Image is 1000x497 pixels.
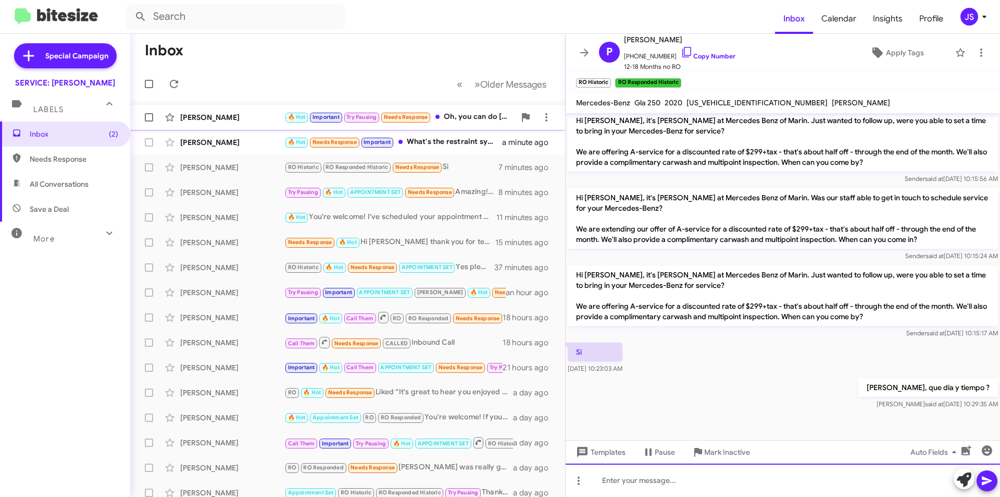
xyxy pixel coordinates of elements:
[960,8,978,26] div: JS
[351,464,395,471] span: Needs Response
[381,414,421,421] span: RO Responded
[145,42,183,59] h1: Inbox
[284,236,495,248] div: Hi [PERSON_NAME] thank you for text me but when I called Mercedes for an appointment [DATE] nobod...
[513,387,557,398] div: a day ago
[568,265,998,326] p: Hi [PERSON_NAME], it's [PERSON_NAME] at Mercedes Benz of Marin. Just wanted to follow up, were yo...
[380,364,431,371] span: APPOINTMENT SET
[326,264,343,271] span: 🔥 Hot
[498,187,557,198] div: 8 minutes ago
[456,315,500,322] span: Needs Response
[356,440,386,447] span: Try Pausing
[513,463,557,473] div: a day ago
[911,4,952,34] a: Profile
[439,364,483,371] span: Needs Response
[665,98,682,107] span: 2020
[503,362,557,373] div: 21 hours ago
[346,364,373,371] span: Call Them
[877,400,998,408] span: [PERSON_NAME] [DATE] 10:29:35 AM
[513,438,557,448] div: a day ago
[606,44,612,60] span: P
[45,51,108,61] span: Special Campaign
[284,211,496,223] div: You're welcome! I've scheduled your appointment for [DATE] at 9:00 AM. If you have any other ques...
[288,414,306,421] span: 🔥 Hot
[624,46,735,62] span: [PHONE_NUMBER]
[15,78,115,88] div: SERVICE: [PERSON_NAME]
[14,43,117,68] a: Special Campaign
[858,378,998,397] p: [PERSON_NAME], que dia y tiempo ?
[910,443,960,462] span: Auto Fields
[704,443,750,462] span: Mark Inactive
[284,111,515,123] div: Oh, you can do [DATE][DATE] 10 AM?
[408,315,448,322] span: RO Responded
[832,98,890,107] span: [PERSON_NAME]
[385,340,408,347] span: CALLED
[813,4,865,34] span: Calendar
[346,114,377,120] span: Try Pausing
[284,261,494,273] div: Yes please , thank you !!!
[284,436,513,449] div: Great! I’ve scheduled your appointment for 11 AM [DATE]. We’ll have your loaner vehicle ready as ...
[180,237,284,248] div: [PERSON_NAME]
[288,239,332,246] span: Needs Response
[288,189,318,196] span: Try Pausing
[566,443,634,462] button: Templates
[503,312,557,323] div: 18 hours ago
[568,343,622,361] p: Si
[288,164,319,171] span: RO Historic
[952,8,989,26] button: JS
[288,214,306,221] span: 🔥 Hot
[180,413,284,423] div: [PERSON_NAME]
[322,364,340,371] span: 🔥 Hot
[284,311,503,324] div: Hi [PERSON_NAME], May I have the cost for 4 new tires replaced Plus a batter replacement ? Thank you
[393,315,401,322] span: RO
[180,362,284,373] div: [PERSON_NAME]
[180,312,284,323] div: [PERSON_NAME]
[402,264,453,271] span: APPOINTMENT SET
[288,340,315,347] span: Call Them
[568,365,622,372] span: [DATE] 10:23:03 AM
[906,329,998,337] span: Sender [DATE] 10:15:17 AM
[468,74,553,95] button: Next
[384,114,428,120] span: Needs Response
[288,289,318,296] span: Try Pausing
[109,129,118,139] span: (2)
[886,43,924,62] span: Apply Tags
[655,443,675,462] span: Pause
[576,78,611,88] small: RO Historic
[288,440,315,447] span: Call Them
[30,129,118,139] span: Inbox
[843,43,950,62] button: Apply Tags
[284,161,498,173] div: Si
[339,239,357,246] span: 🔥 Hot
[490,364,520,371] span: Try Pausing
[180,287,284,298] div: [PERSON_NAME]
[634,443,683,462] button: Pause
[365,414,373,421] span: RO
[451,74,469,95] button: Previous
[865,4,911,34] span: Insights
[328,389,372,396] span: Needs Response
[30,204,69,214] span: Save a Deal
[624,33,735,46] span: [PERSON_NAME]
[288,114,306,120] span: 🔥 Hot
[574,443,626,462] span: Templates
[503,337,557,348] div: 18 hours ago
[359,289,410,296] span: APPOINTMENT SET
[284,136,502,148] div: What's the restraint system do
[284,386,513,398] div: Liked “It's great to hear you enjoyed working with [PERSON_NAME]! Let us know on your next visit ...
[634,98,660,107] span: Gla 250
[902,443,969,462] button: Auto Fields
[495,237,557,248] div: 15 minutes ago
[925,175,943,183] span: said at
[488,440,519,447] span: RO Historic
[683,443,758,462] button: Mark Inactive
[334,340,379,347] span: Needs Response
[288,389,296,396] span: RO
[303,389,321,396] span: 🔥 Hot
[926,252,944,260] span: said at
[180,262,284,273] div: [PERSON_NAME]
[364,139,391,146] span: Important
[312,139,357,146] span: Needs Response
[126,4,345,29] input: Search
[325,289,352,296] span: Important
